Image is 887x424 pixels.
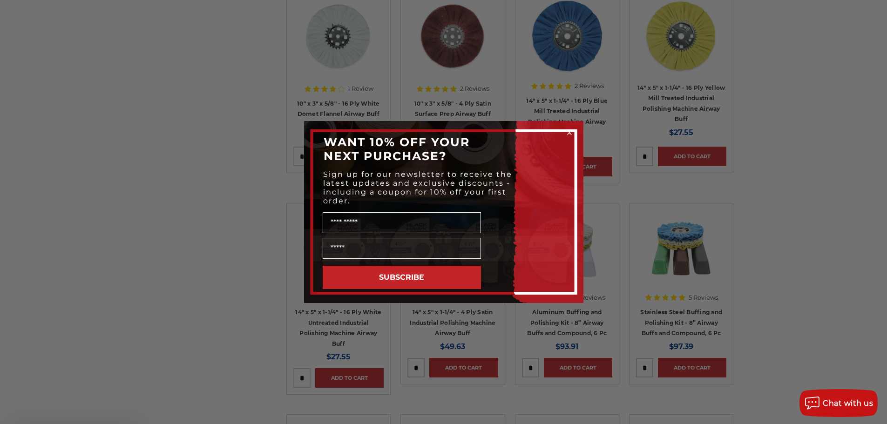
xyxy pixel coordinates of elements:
[323,238,481,259] input: Email
[823,399,873,408] span: Chat with us
[565,128,574,137] button: Close dialog
[323,170,512,205] span: Sign up for our newsletter to receive the latest updates and exclusive discounts - including a co...
[324,135,470,163] span: WANT 10% OFF YOUR NEXT PURCHASE?
[323,266,481,289] button: SUBSCRIBE
[799,389,878,417] button: Chat with us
